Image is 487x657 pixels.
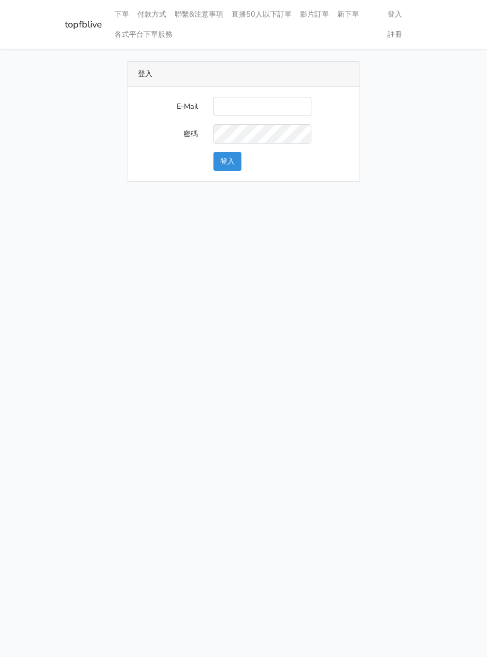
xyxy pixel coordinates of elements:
div: 登入 [127,62,360,87]
label: 密碼 [130,124,206,144]
a: 直播50人以下訂單 [227,4,296,24]
a: 付款方式 [133,4,170,24]
label: E-Mail [130,97,206,116]
button: 登入 [213,152,241,171]
a: 登入 [383,4,406,24]
a: 聯繫&注意事項 [170,4,227,24]
a: 影片訂單 [296,4,333,24]
a: 下單 [110,4,133,24]
a: 註冊 [383,24,406,45]
a: 新下單 [333,4,363,24]
a: topfblive [65,15,102,35]
a: 各式平台下單服務 [110,24,177,45]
